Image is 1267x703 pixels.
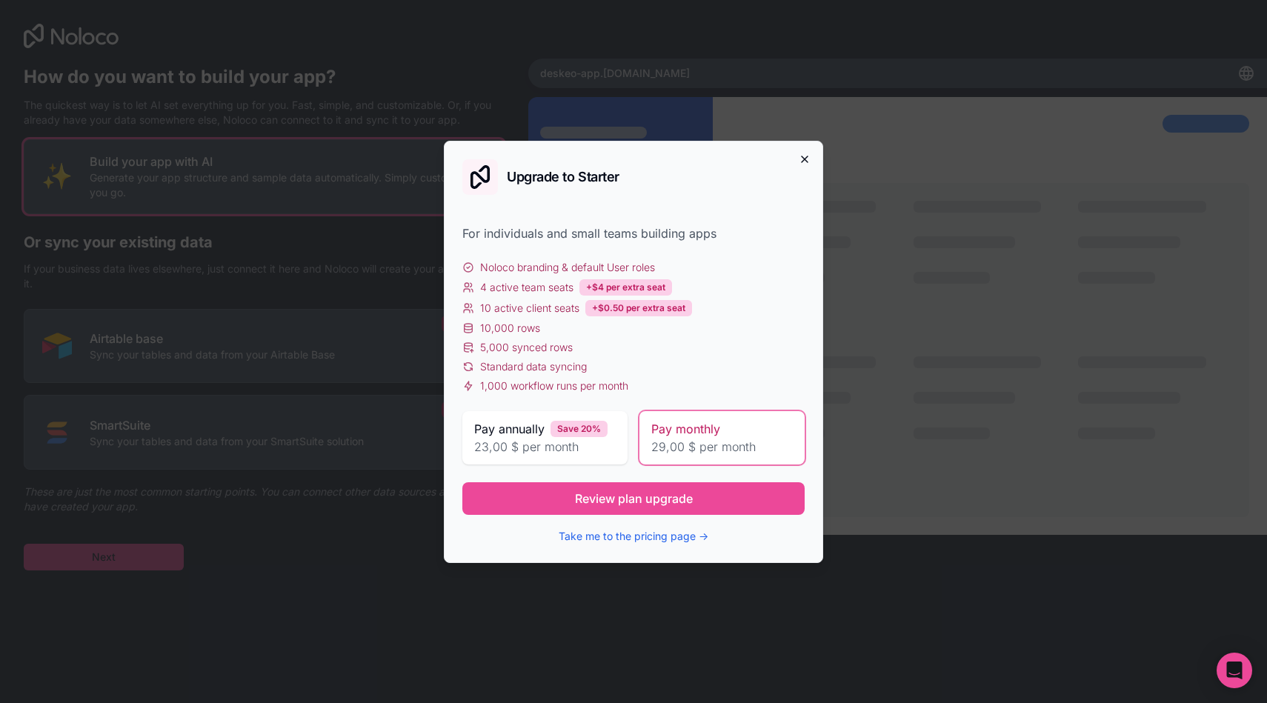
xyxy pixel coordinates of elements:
span: 1,000 workflow runs per month [480,379,628,393]
div: Save 20% [551,421,608,437]
span: 23,00 $ per month [474,438,616,456]
span: Pay annually [474,420,545,438]
span: Noloco branding & default User roles [480,260,655,275]
span: 10 active client seats [480,301,579,316]
button: Review plan upgrade [462,482,805,515]
span: Review plan upgrade [575,490,693,507]
span: 4 active team seats [480,280,573,295]
span: 5,000 synced rows [480,340,573,355]
div: +$0.50 per extra seat [585,300,692,316]
span: 29,00 $ per month [651,438,793,456]
span: 10,000 rows [480,321,540,336]
div: +$4 per extra seat [579,279,672,296]
h2: Upgrade to Starter [507,170,619,184]
button: Take me to the pricing page → [559,529,708,544]
div: For individuals and small teams building apps [462,224,805,242]
span: Standard data syncing [480,359,587,374]
span: Pay monthly [651,420,720,438]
